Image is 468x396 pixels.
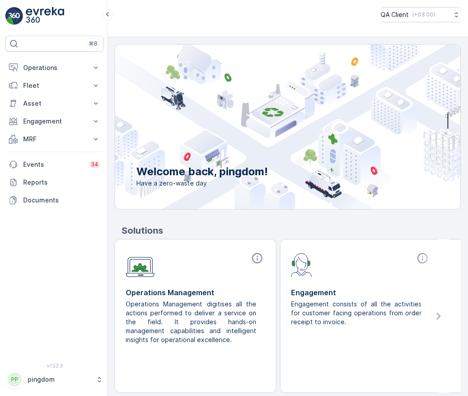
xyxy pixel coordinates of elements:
img: module-icon [291,252,312,277]
p: Operations Management digitises all the actions performed to deliver a service on the field. It p... [126,300,258,344]
button: Fleet [5,77,104,95]
img: city illustration [75,45,460,209]
p: Documents [23,196,100,205]
p: Operations [23,63,86,72]
a: Events34 [5,156,104,173]
span: v 1.52.3 [5,363,104,368]
p: Events [23,160,84,169]
p: QA Client [381,10,409,19]
button: Operations [5,59,104,77]
p: Engagement [23,117,86,126]
p: ( +03:00 ) [412,11,435,18]
p: MRF [23,135,86,144]
div: PP [8,372,22,387]
a: Documents [5,191,104,209]
p: ⌘B [89,40,98,47]
p: Solutions [122,224,461,237]
p: Reports [23,178,100,187]
img: logo_light-DOdMpM7g.png [26,7,64,25]
button: PPpingdom [5,370,104,389]
p: Fleet [23,81,86,90]
img: logo [5,7,23,25]
p: Asset [23,99,86,108]
p: Operations Management [126,287,265,298]
button: MRF [5,130,104,148]
img: module-icon [126,252,155,277]
p: Engagement consists of all the activities for customer facing operations from order receipt to in... [291,300,423,326]
button: Engagement [5,112,104,130]
p: Engagement [291,287,431,298]
p: pingdom [28,375,91,384]
button: QA Client(+03:00) [381,7,461,22]
a: Reports [5,173,104,191]
p: Welcome back, pingdom! [136,165,268,179]
button: Asset [5,95,104,112]
p: 34 [91,161,99,168]
span: Have a zero-waste day [136,179,268,188]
